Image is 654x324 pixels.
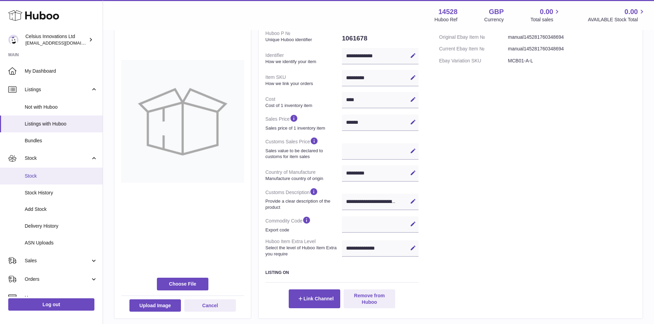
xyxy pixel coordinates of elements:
span: Total sales [530,16,561,23]
dt: Commodity Code [265,213,342,236]
strong: Export code [265,227,340,233]
span: Orders [25,276,90,283]
span: Stock History [25,190,97,196]
span: AVAILABLE Stock Total [588,16,646,23]
dd: 1061678 [342,31,418,46]
span: Stock [25,155,90,161]
span: My Dashboard [25,68,97,74]
span: Choose File [157,278,208,290]
button: Remove from Huboo [344,289,395,308]
img: aonghus@mycelsius.co.uk [8,35,19,45]
strong: Sales value to be declared to customs for item sales [265,148,340,160]
span: 0.00 [540,7,553,16]
strong: How we link your orders [265,81,340,87]
a: 0.00 Total sales [530,7,561,23]
strong: Select the level of Huboo Item Extra you require [265,245,340,257]
span: Listings with Huboo [25,121,97,127]
h3: Listing On [265,270,418,275]
div: Currency [484,16,504,23]
span: ASN Uploads [25,240,97,246]
span: 0.00 [624,7,638,16]
span: Stock [25,173,97,179]
dt: Country of Manufacture [265,166,342,184]
span: Delivery History [25,223,97,229]
button: Upload Image [129,299,181,312]
strong: Manufacture country of origin [265,176,340,182]
span: Add Stock [25,206,97,213]
strong: GBP [489,7,504,16]
div: Huboo Ref [435,16,458,23]
dd: manual145281760348694 [508,31,636,43]
dt: Ebay Variation SKU [439,55,508,67]
strong: How we identify your item [265,59,340,65]
strong: Sales price of 1 inventory item [265,125,340,131]
dt: Customs Description [265,184,342,213]
span: Not with Huboo [25,104,97,110]
strong: 14528 [438,7,458,16]
img: no-photo-large.jpg [121,60,244,183]
dt: Original Ebay Item № [439,31,508,43]
strong: Provide a clear description of the product [265,198,340,210]
dt: Current Ebay Item № [439,43,508,55]
button: Link Channel [289,289,340,308]
strong: Unique Huboo identifier [265,37,340,43]
span: Usage [25,295,97,301]
dt: Cost [265,93,342,111]
dt: Identifier [265,49,342,67]
dd: MCB01-A-L [508,55,636,67]
dt: Customs Sales Price [265,134,342,162]
dt: Huboo Item Extra Level [265,236,342,260]
dt: Item SKU [265,71,342,89]
a: Log out [8,298,94,311]
dd: manual145281760348694 [508,43,636,55]
button: Cancel [184,299,236,312]
strong: Cost of 1 inventory item [265,103,340,109]
span: Sales [25,257,90,264]
div: Celsius Innovations Ltd [25,33,87,46]
a: 0.00 AVAILABLE Stock Total [588,7,646,23]
span: Bundles [25,137,97,144]
span: [EMAIL_ADDRESS][DOMAIN_NAME] [25,40,101,46]
span: Listings [25,86,90,93]
dt: Sales Price [265,111,342,134]
dt: Huboo P № [265,27,342,45]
